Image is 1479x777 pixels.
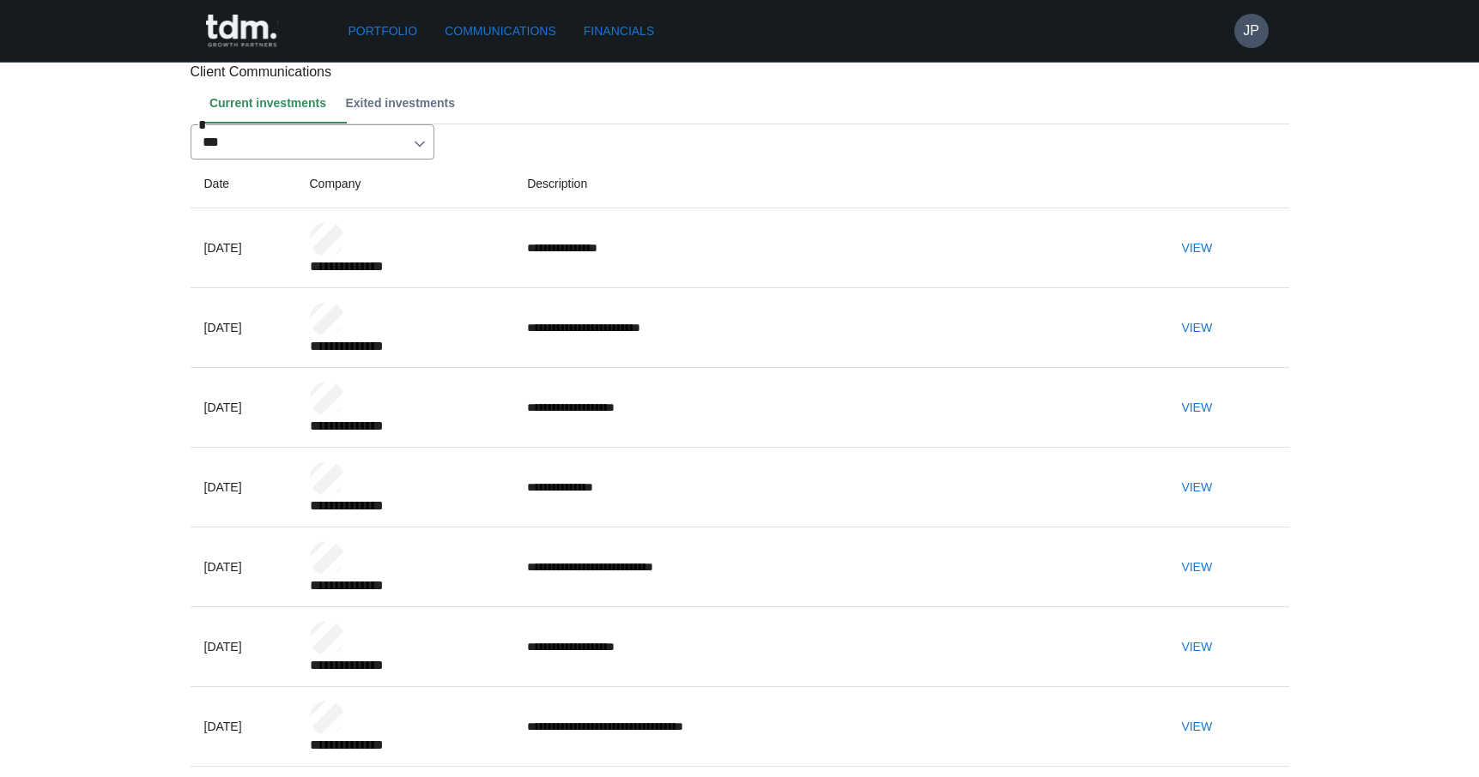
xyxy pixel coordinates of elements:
[340,82,469,123] button: Exited investments
[1169,312,1224,344] button: View
[191,160,296,208] th: Date
[191,288,296,368] td: [DATE]
[577,15,661,47] a: Financials
[296,160,514,208] th: Company
[438,15,563,47] a: Communications
[1243,21,1259,41] h6: JP
[191,368,296,448] td: [DATE]
[1169,631,1224,663] button: View
[204,82,341,123] button: Current investments
[191,208,296,288] td: [DATE]
[1169,472,1224,503] button: View
[191,448,296,527] td: [DATE]
[1234,14,1269,48] button: JP
[1169,392,1224,424] button: View
[342,15,425,47] a: Portfolio
[1169,711,1224,743] button: View
[191,607,296,687] td: [DATE]
[191,687,296,767] td: [DATE]
[1169,232,1224,264] button: View
[513,160,1155,208] th: Description
[191,527,296,607] td: [DATE]
[191,62,1289,82] p: Client Communications
[204,82,1289,123] div: Client notes tab
[1169,551,1224,583] button: View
